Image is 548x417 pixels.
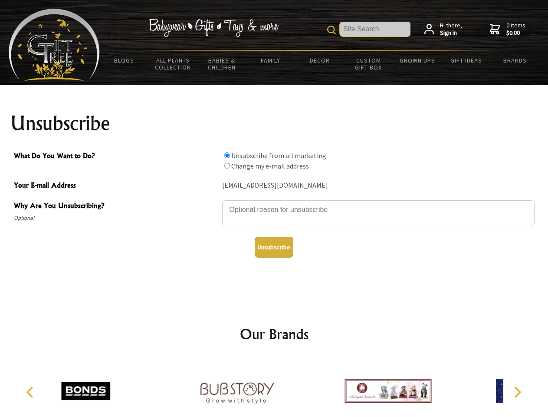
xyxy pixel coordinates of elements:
h2: Our Brands [17,324,531,344]
span: Hi there, [440,22,462,37]
strong: $0.00 [506,29,525,37]
a: BLOGS [100,51,149,69]
img: Babyware - Gifts - Toys and more... [9,9,100,81]
button: Next [508,383,527,402]
textarea: Why Are You Unsubscribing? [222,200,535,226]
a: Family [246,51,295,69]
button: Unsubscribe [255,237,293,258]
a: All Plants Collection [149,51,198,76]
label: Unsubscribe from all marketing [231,151,326,160]
a: 0 items$0.00 [490,22,525,37]
span: Your E-mail Address [14,180,218,192]
span: Why Are You Unsubscribing? [14,200,218,213]
input: Site Search [340,22,410,36]
img: product search [327,26,336,34]
span: What Do You Want to Do? [14,150,218,163]
span: Optional [14,213,218,223]
a: Grown Ups [393,51,442,69]
a: Hi there,Sign in [424,22,462,37]
h1: Unsubscribe [10,113,538,134]
img: Babywear - Gifts - Toys & more [148,19,279,37]
strong: Sign in [440,29,462,37]
a: Babies & Children [197,51,246,76]
a: Gift Ideas [442,51,491,69]
input: What Do You Want to Do? [224,163,230,169]
a: Brands [491,51,540,69]
div: [EMAIL_ADDRESS][DOMAIN_NAME] [222,179,535,192]
span: 0 items [506,21,525,37]
input: What Do You Want to Do? [224,152,230,158]
a: Decor [295,51,344,69]
a: Custom Gift Box [344,51,393,76]
label: Change my e-mail address [231,162,309,170]
button: Previous [22,383,41,402]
